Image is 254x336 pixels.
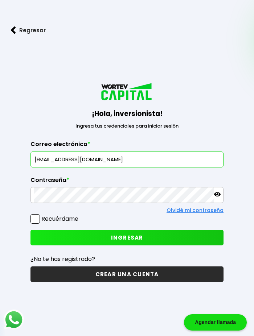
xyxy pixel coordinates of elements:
label: Recuérdame [41,215,78,223]
span: INGRESAR [111,234,143,241]
label: Contraseña [30,177,224,187]
img: logo_wortev_capital [100,82,154,103]
input: hola@wortev.capital [34,152,220,167]
p: Ingresa tus credenciales para iniciar sesión [30,123,224,130]
p: ¿No te has registrado? [30,254,224,264]
img: logos_whatsapp-icon.242b2217.svg [4,310,24,330]
label: Correo electrónico [30,141,224,152]
div: Agendar llamada [184,314,247,331]
a: ¿No te has registrado?CREAR UNA CUENTA [30,254,224,282]
img: flecha izquierda [11,26,16,34]
a: Olvidé mi contraseña [167,207,224,214]
button: INGRESAR [30,230,224,245]
h3: ¡Hola, inversionista! [30,108,224,119]
button: CREAR UNA CUENTA [30,266,224,282]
